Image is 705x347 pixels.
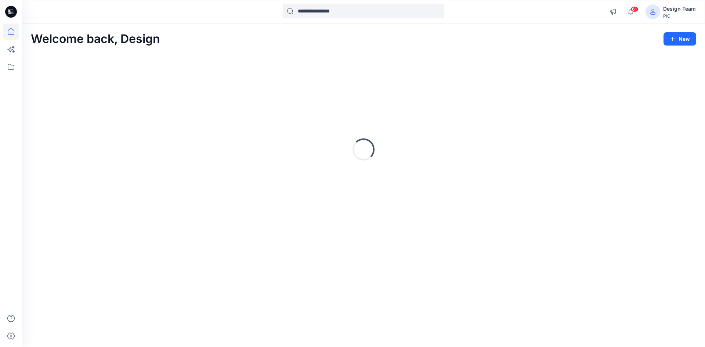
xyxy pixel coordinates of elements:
[630,6,639,12] span: 61
[650,9,656,15] svg: avatar
[664,32,696,46] button: New
[663,13,696,19] div: PIC
[663,4,696,13] div: Design Team
[31,32,160,46] h2: Welcome back, Design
